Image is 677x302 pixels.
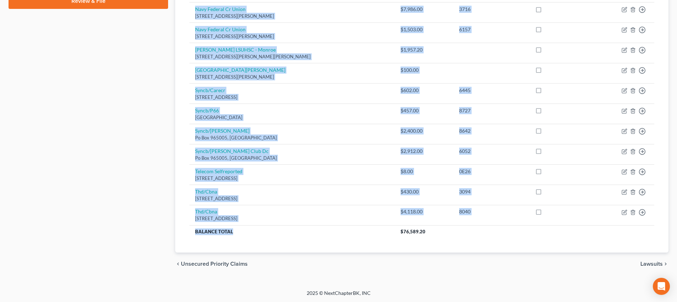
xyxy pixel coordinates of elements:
div: $2,912.00 [401,148,448,155]
div: $1,503.00 [401,26,448,33]
div: 3716 [459,6,524,13]
div: $1,957.20 [401,46,448,53]
div: Po Box 965005, [GEOGRAPHIC_DATA] [195,134,389,141]
div: [STREET_ADDRESS] [195,94,389,101]
div: [STREET_ADDRESS][PERSON_NAME] [195,74,389,80]
div: 6445 [459,87,524,94]
a: [GEOGRAPHIC_DATA][PERSON_NAME] [195,67,285,73]
div: [STREET_ADDRESS][PERSON_NAME][PERSON_NAME] [195,53,389,60]
a: Thd/Cbna [195,208,217,214]
a: Syncb/P66 [195,107,219,113]
div: $430.00 [401,188,448,195]
div: $2,400.00 [401,127,448,134]
div: [STREET_ADDRESS] [195,215,389,222]
button: Lawsuits chevron_right [640,261,668,267]
div: $8.00 [401,168,448,175]
div: 8727 [459,107,524,114]
div: 8642 [459,127,524,134]
div: 6157 [459,26,524,33]
div: 0E26 [459,168,524,175]
div: Open Intercom Messenger [653,278,670,295]
th: Balance Total [189,225,395,238]
div: [STREET_ADDRESS] [195,195,389,202]
div: 3094 [459,188,524,195]
i: chevron_left [175,261,181,267]
a: Syncb/[PERSON_NAME] [195,128,249,134]
div: [GEOGRAPHIC_DATA] [195,114,389,121]
a: Telecom Selfreported [195,168,242,174]
span: Lawsuits [640,261,663,267]
button: chevron_left Unsecured Priority Claims [175,261,248,267]
div: 8040 [459,208,524,215]
div: $7,986.00 [401,6,448,13]
div: $602.00 [401,87,448,94]
a: Navy Federal Cr Union [195,26,246,32]
div: $457.00 [401,107,448,114]
a: Navy Federal Cr Union [195,6,246,12]
a: Syncb/Carecr [195,87,225,93]
div: [STREET_ADDRESS][PERSON_NAME] [195,33,389,40]
a: [PERSON_NAME] LSUHSC - Monroe [195,47,276,53]
div: Po Box 965005, [GEOGRAPHIC_DATA] [195,155,389,161]
i: chevron_right [663,261,668,267]
span: $76,589.20 [401,229,425,234]
div: $4,118.00 [401,208,448,215]
a: Thd/Cbna [195,189,217,195]
div: [STREET_ADDRESS] [195,175,389,182]
span: Unsecured Priority Claims [181,261,248,267]
a: Syncb/[PERSON_NAME] Club Dc [195,148,269,154]
div: $100.00 [401,67,448,74]
div: [STREET_ADDRESS][PERSON_NAME] [195,13,389,20]
div: 6052 [459,148,524,155]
